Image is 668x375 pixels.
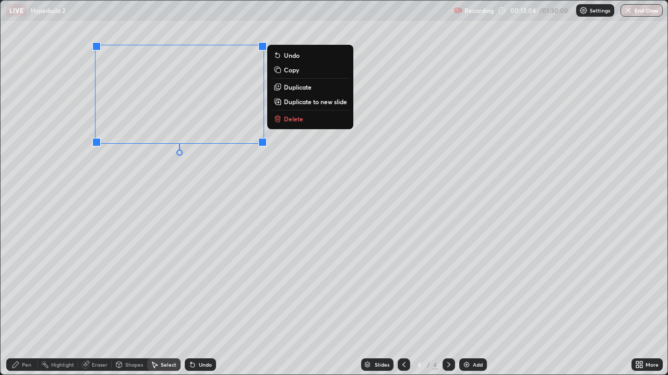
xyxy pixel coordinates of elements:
[271,81,349,93] button: Duplicate
[464,7,494,15] p: Recording
[51,362,74,367] div: Highlight
[284,51,300,59] p: Undo
[284,83,312,91] p: Duplicate
[473,362,483,367] div: Add
[22,362,31,367] div: Pen
[454,6,462,15] img: recording.375f2c34.svg
[375,362,389,367] div: Slides
[125,362,143,367] div: Shapes
[271,49,349,61] button: Undo
[646,362,659,367] div: More
[284,66,299,74] p: Copy
[31,6,65,15] p: Hyperbola 2
[427,361,430,368] div: /
[92,362,108,367] div: Eraser
[432,360,438,369] div: 4
[621,4,663,17] button: End Class
[9,6,23,15] p: LIVE
[271,113,349,125] button: Delete
[624,6,633,15] img: end-class-cross
[579,6,588,15] img: class-settings-icons
[462,360,471,369] img: add-slide-button
[271,64,349,76] button: Copy
[590,8,610,13] p: Settings
[271,95,349,108] button: Duplicate to new slide
[414,361,425,368] div: 4
[284,115,303,123] p: Delete
[161,362,176,367] div: Select
[199,362,212,367] div: Undo
[284,97,347,106] p: Duplicate to new slide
